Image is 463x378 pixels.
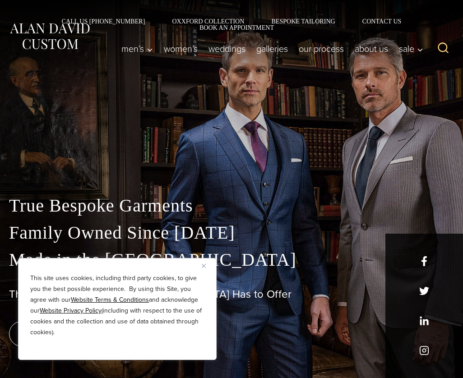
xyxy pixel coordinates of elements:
span: Sale [399,44,423,53]
a: Website Privacy Policy [40,306,102,315]
a: weddings [203,40,251,58]
a: Book an Appointment [186,24,277,31]
img: Close [202,264,206,268]
a: About Us [349,40,394,58]
nav: Secondary Navigation [9,18,454,31]
a: Our Process [293,40,349,58]
a: Bespoke Tailoring [258,18,348,24]
a: book an appointment [9,321,135,346]
a: Website Terms & Conditions [71,295,149,304]
nav: Primary Navigation [116,40,428,58]
img: Alan David Custom [9,21,90,51]
button: View Search Form [432,38,454,60]
a: Call Us [PHONE_NUMBER] [48,18,159,24]
h1: The Best Custom Suits [GEOGRAPHIC_DATA] Has to Offer [9,288,454,301]
p: This site uses cookies, including third party cookies, to give you the best possible experience. ... [30,273,204,338]
a: Contact Us [349,18,415,24]
a: Oxxford Collection [158,18,258,24]
p: True Bespoke Garments Family Owned Since [DATE] Made in the [GEOGRAPHIC_DATA] [9,192,454,273]
span: Men’s [121,44,153,53]
button: Close [202,260,213,271]
a: Women’s [158,40,203,58]
a: Galleries [251,40,293,58]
